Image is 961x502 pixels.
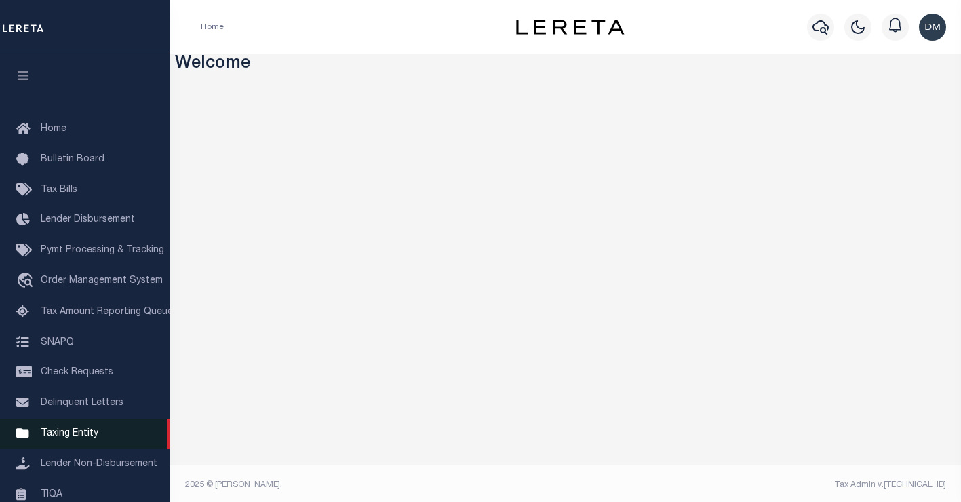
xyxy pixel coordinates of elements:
li: Home [201,21,224,33]
span: Lender Disbursement [41,215,135,225]
span: Home [41,124,66,134]
div: 2025 © [PERSON_NAME]. [175,479,566,491]
span: SNAPQ [41,337,74,347]
span: Lender Non-Disbursement [41,459,157,469]
span: Check Requests [41,368,113,377]
i: travel_explore [16,273,38,290]
img: svg+xml;base64,PHN2ZyB4bWxucz0iaHR0cDovL3d3dy53My5vcmcvMjAwMC9zdmciIHBvaW50ZXItZXZlbnRzPSJub25lIi... [919,14,946,41]
span: Delinquent Letters [41,398,123,408]
img: logo-dark.svg [516,20,625,35]
span: Pymt Processing & Tracking [41,246,164,255]
span: TIQA [41,489,62,499]
span: Order Management System [41,276,163,286]
span: Tax Bills [41,185,77,195]
span: Bulletin Board [41,155,104,164]
span: Tax Amount Reporting Queue [41,307,173,317]
div: Tax Admin v.[TECHNICAL_ID] [576,479,946,491]
span: Taxing Entity [41,429,98,438]
h3: Welcome [175,54,956,75]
